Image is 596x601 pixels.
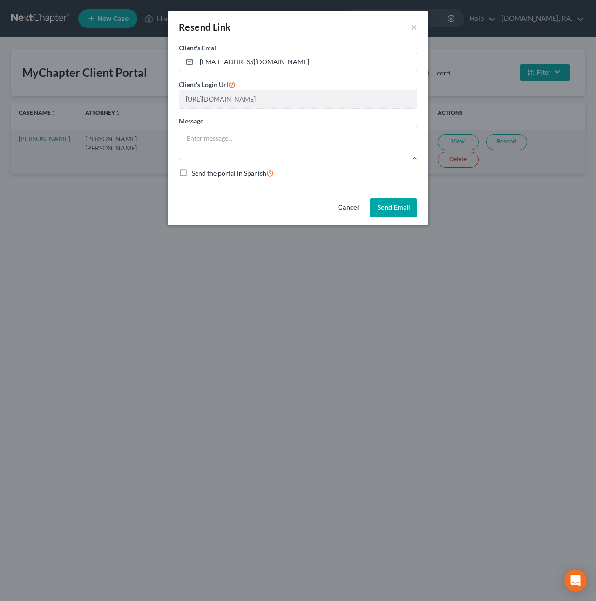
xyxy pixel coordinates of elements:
[179,116,203,126] label: Message
[179,20,230,34] div: Resend Link
[411,21,417,33] button: ×
[179,79,236,90] label: Client's Login Url
[192,169,266,177] span: Send the portal in Spanish
[179,44,218,52] span: Client's Email
[370,198,417,217] button: Send Email
[196,53,417,71] input: Enter email...
[331,198,366,217] button: Cancel
[564,569,587,592] div: Open Intercom Messenger
[179,90,417,108] input: --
